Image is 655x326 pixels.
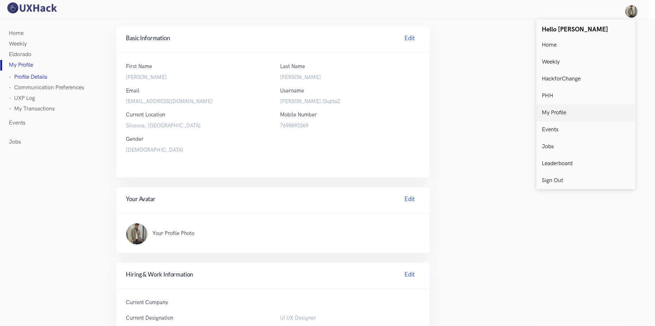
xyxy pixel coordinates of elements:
p: Current Company [126,299,266,306]
p: HackforChange [542,76,581,82]
a: PHH [536,87,635,104]
p: My Profile [542,110,566,116]
a: Weekly [536,54,635,71]
label: Silvassa, [GEOGRAPHIC_DATA] [126,122,266,130]
label: First Name [126,62,152,71]
a: Home [536,37,635,54]
a: - My Transactions [9,104,55,114]
p: Current Designation [126,314,266,322]
h4: Your Avatar [126,195,420,206]
label: 7698893369 [280,122,420,130]
p: Home [542,42,557,48]
p: Your Profile Photo [153,230,406,237]
a: Eldorado [9,49,32,60]
label: [PERSON_NAME] [280,73,420,82]
label: Gender [126,135,144,144]
span: Hello [PERSON_NAME] [542,26,608,33]
a: Leaderboard [536,155,635,172]
a: Events [536,121,635,138]
label: [DEMOGRAPHIC_DATA] [126,146,420,155]
p: Events [542,127,558,133]
p: Jobs [542,144,554,150]
label: Username [280,87,304,95]
label: [PERSON_NAME] [126,73,266,82]
img: ... [126,223,147,244]
label: Current Location [126,111,165,119]
label: [EMAIL_ADDRESS][DOMAIN_NAME] [126,97,266,106]
a: Edit [400,270,420,281]
a: - Profile Details [9,72,48,83]
p: Weekly [542,59,560,65]
a: HackforChange [536,71,635,87]
a: - Communication Preferences [9,83,84,93]
a: Jobs [9,137,21,147]
h4: Basic Information [126,34,420,45]
a: Sign Out [536,172,635,189]
a: Edit [400,195,420,206]
p: Leaderboard [542,161,572,167]
label: Mobile Number [280,111,317,119]
a: Weekly [9,39,27,49]
h4: Hiring & Work Information [126,270,420,281]
p: Sign Out [542,177,563,184]
a: My Profile [536,104,635,121]
a: Jobs [536,138,635,155]
span: UI UX Designer [280,315,316,321]
a: Edit [400,34,420,45]
p: PHH [542,93,553,99]
img: UXHack logo [5,2,58,14]
a: - UXP Log [9,93,35,104]
a: Home [9,28,24,39]
a: My Profile [9,60,34,71]
label: Last Name [280,62,305,71]
a: Events [9,118,26,128]
img: Your profile pic [625,5,638,18]
label: Email [126,87,140,95]
label: [PERSON_NAME].Gupta2 [280,97,420,106]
